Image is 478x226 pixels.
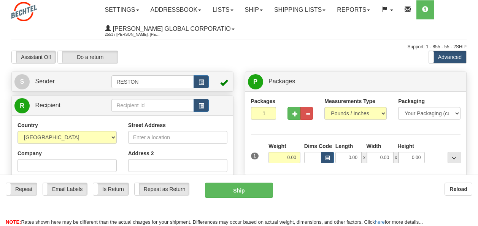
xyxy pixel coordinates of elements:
[111,25,231,32] span: [PERSON_NAME] Global Corporatio
[17,150,42,157] label: Company
[461,74,477,152] iframe: chat widget
[248,74,464,89] a: P Packages
[362,152,367,163] span: x
[99,19,240,38] a: [PERSON_NAME] Global Corporatio 2553 / [PERSON_NAME], [PERSON_NAME]
[331,0,376,19] a: Reports
[128,121,166,129] label: Street Address
[239,0,268,19] a: Ship
[145,0,207,19] a: Addressbook
[335,142,353,150] label: Length
[205,183,273,198] button: Ship
[268,0,331,19] a: Shipping lists
[12,51,56,63] label: Assistant Off
[6,219,21,225] span: NOTE:
[35,102,60,108] span: Recipient
[128,131,227,144] input: Enter a location
[99,0,145,19] a: Settings
[111,75,194,88] input: Sender Id
[445,183,472,196] button: Reload
[367,142,381,150] label: Width
[324,97,375,105] label: Measurements Type
[251,153,259,159] span: 1
[393,152,399,163] span: x
[128,150,154,157] label: Address 2
[248,74,263,89] span: P
[268,142,286,150] label: Weight
[398,97,425,105] label: Packaging
[448,152,461,163] div: ...
[11,44,467,50] div: Support: 1 - 855 - 55 - 2SHIP
[14,74,111,89] a: S Sender
[93,183,129,195] label: Is Return
[14,98,101,113] a: R Recipient
[11,2,37,21] img: logo2553.jpg
[429,51,466,63] label: Advanced
[449,186,467,192] b: Reload
[58,51,118,63] label: Do a return
[268,78,295,84] span: Packages
[207,0,239,19] a: Lists
[17,121,38,129] label: Country
[375,219,385,225] a: here
[105,31,162,38] span: 2553 / [PERSON_NAME], [PERSON_NAME]
[135,183,189,195] label: Repeat as Return
[35,78,55,84] span: Sender
[6,183,37,195] label: Repeat
[14,98,30,113] span: R
[14,74,30,89] span: S
[43,183,87,195] label: Email Labels
[111,99,194,112] input: Recipient Id
[397,142,414,150] label: Height
[251,97,276,105] label: Packages
[304,142,332,150] label: Dims Code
